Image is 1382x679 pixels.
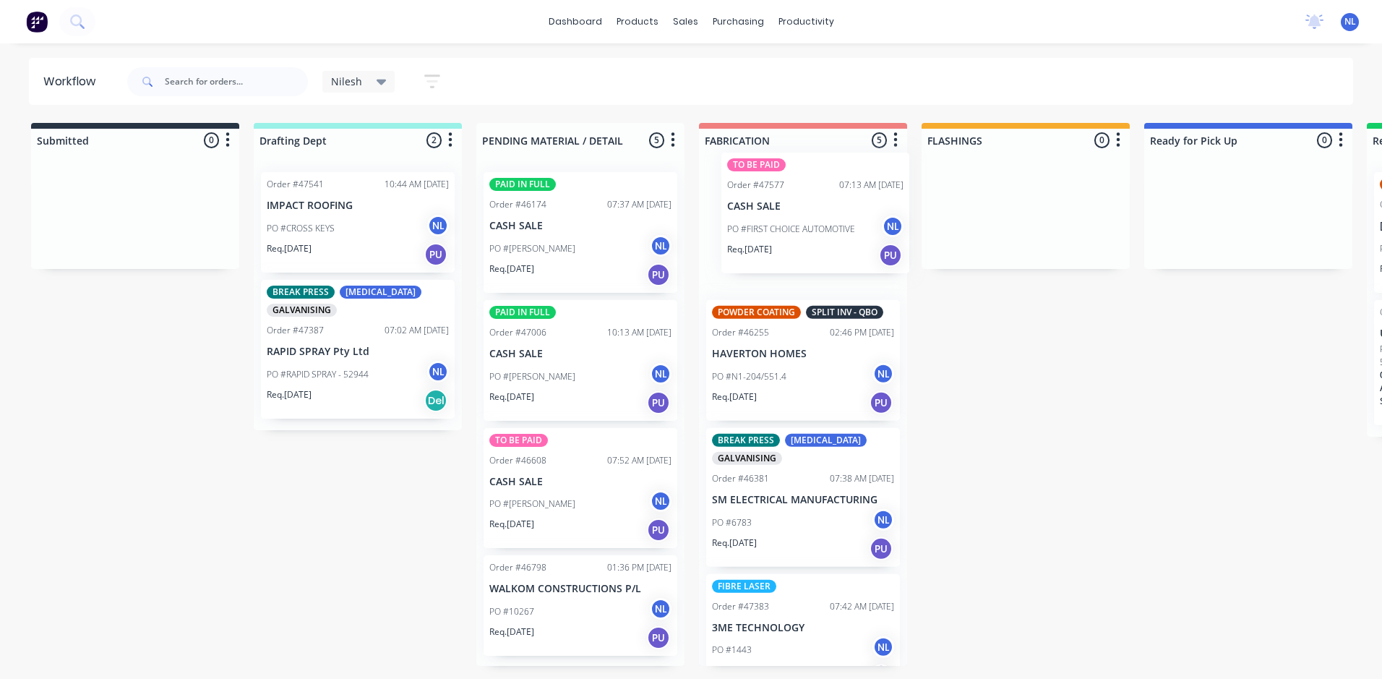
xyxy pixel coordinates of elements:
input: Search for orders... [165,67,308,96]
div: productivity [771,11,841,33]
img: Factory [26,11,48,33]
div: Workflow [43,73,103,90]
div: products [609,11,666,33]
span: NL [1344,15,1356,28]
span: Nilesh [331,74,362,89]
a: dashboard [541,11,609,33]
div: purchasing [705,11,771,33]
div: sales [666,11,705,33]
